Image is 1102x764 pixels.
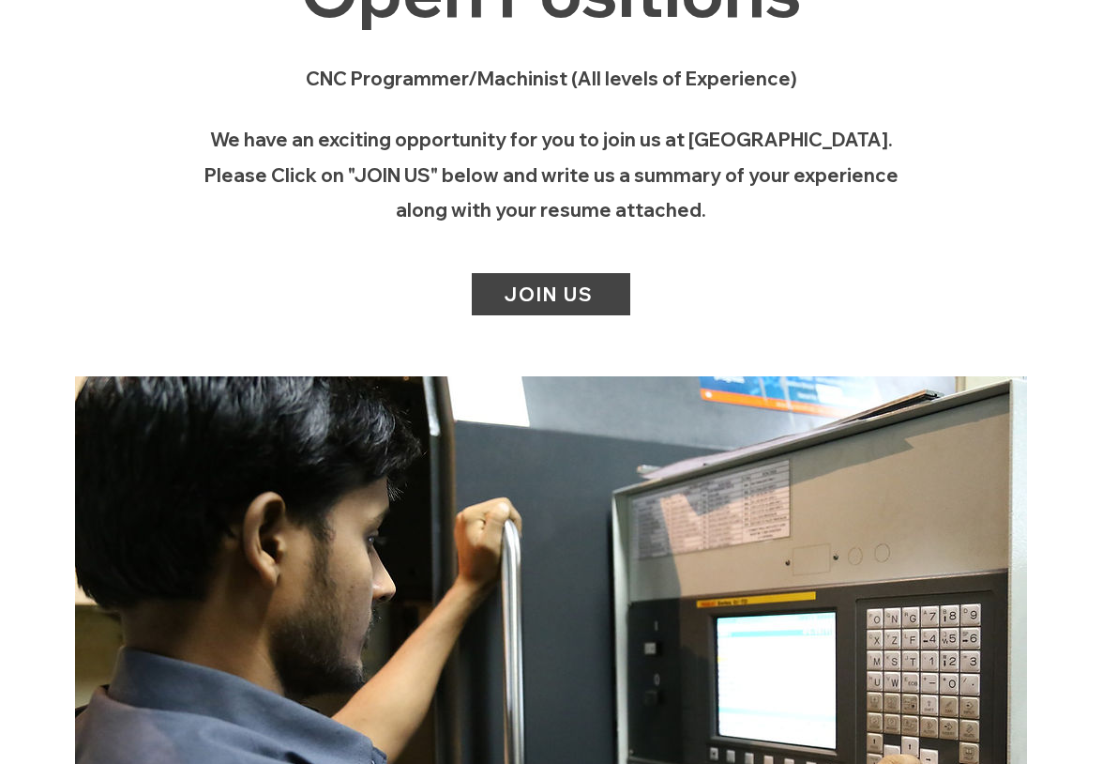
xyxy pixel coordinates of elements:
a: JOIN US [472,273,630,315]
span: JOIN US [504,283,594,306]
span: CNC Programmer/Machinist (All levels of Experience) [306,67,797,90]
span: We have an exciting opportunity for you to join us at [GEOGRAPHIC_DATA]. [210,128,893,151]
span: Please Click on "JOIN US" below and write us a summary of your experience along with your resume ... [204,163,898,222]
